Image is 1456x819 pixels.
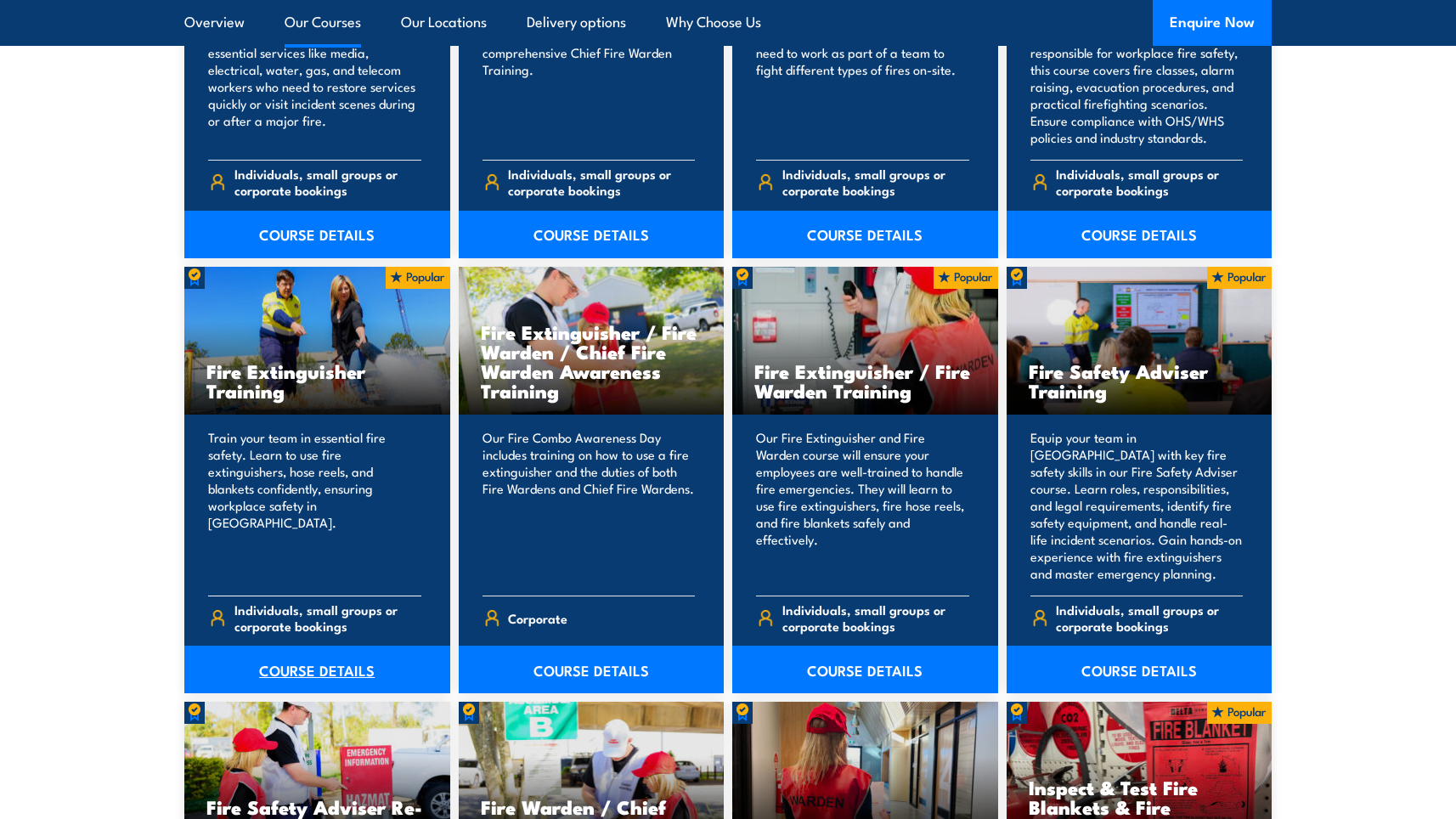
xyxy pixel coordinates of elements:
[234,602,421,634] span: Individuals, small groups or corporate bookings
[206,361,428,400] h3: Fire Extinguisher Training
[1030,429,1244,582] p: Equip your team in [GEOGRAPHIC_DATA] with key fire safety skills in our Fire Safety Adviser cours...
[508,166,695,198] span: Individuals, small groups or corporate bookings
[1029,361,1250,400] h3: Fire Safety Adviser Training
[459,646,725,693] a: COURSE DETAILS
[234,166,421,198] span: Individuals, small groups or corporate bookings
[756,429,969,582] p: Our Fire Extinguisher and Fire Warden course will ensure your employees are well-trained to handl...
[208,429,421,582] p: Train your team in essential fire safety. Learn to use fire extinguishers, hose reels, and blanke...
[1007,646,1273,693] a: COURSE DETAILS
[481,322,703,400] h3: Fire Extinguisher / Fire Warden / Chief Fire Warden Awareness Training
[508,605,567,631] span: Corporate
[184,211,450,258] a: COURSE DETAILS
[754,361,976,400] h3: Fire Extinguisher / Fire Warden Training
[732,646,998,693] a: COURSE DETAILS
[1007,211,1273,258] a: COURSE DETAILS
[782,602,969,634] span: Individuals, small groups or corporate bookings
[184,646,450,693] a: COURSE DETAILS
[1056,166,1243,198] span: Individuals, small groups or corporate bookings
[732,211,998,258] a: COURSE DETAILS
[1056,602,1243,634] span: Individuals, small groups or corporate bookings
[459,211,725,258] a: COURSE DETAILS
[483,429,696,582] p: Our Fire Combo Awareness Day includes training on how to use a fire extinguisher and the duties o...
[782,166,969,198] span: Individuals, small groups or corporate bookings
